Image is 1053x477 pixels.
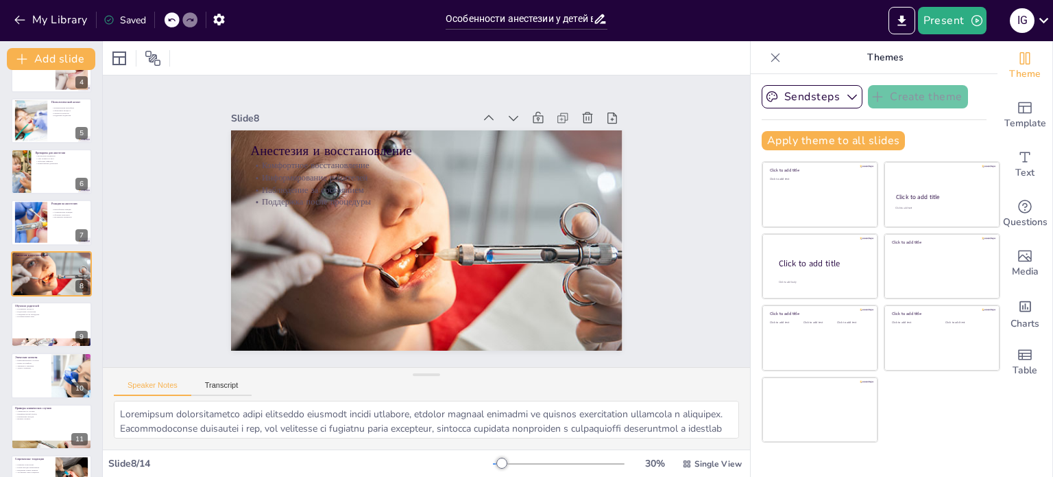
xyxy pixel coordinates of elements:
div: 11 [11,404,92,450]
button: Add slide [7,48,95,70]
p: Уважение к мнениям [15,364,47,367]
p: Анестезия и восстановление [258,124,610,178]
div: Click to add body [779,280,865,283]
p: Комфортное восстановление [15,257,88,259]
p: Этика в практике [15,367,47,369]
button: Export to PowerPoint [888,7,915,34]
p: Обучение родителей [15,304,88,308]
div: Click to add title [770,311,868,316]
div: 30 % [638,457,671,470]
p: Анестезия и восстановление [15,253,88,257]
p: Аллергические реакции [51,211,88,214]
p: Themes [786,41,984,74]
button: Apply theme to all slides [762,131,905,150]
div: Add images, graphics, shapes or video [997,239,1052,288]
span: Table [1013,363,1037,378]
p: Индивидуальный подход [15,412,88,415]
p: Объяснение процесса [51,109,88,112]
div: Add ready made slides [997,91,1052,140]
div: Saved [104,14,146,27]
p: Разнообразие реакций [51,209,88,211]
p: Ответы на вопросы [51,112,88,115]
button: My Library [10,9,93,31]
div: Layout [108,47,130,69]
div: 5 [75,127,88,139]
p: Информированное согласие [15,359,47,362]
div: Get real-time input from your audience [997,189,1052,239]
div: 4 [11,47,92,92]
div: Click to add title [892,311,990,316]
div: Add charts and graphs [997,288,1052,338]
p: Применение методов [15,415,88,418]
div: I G [1010,8,1034,33]
span: Media [1012,264,1039,279]
button: Sendsteps [762,85,862,108]
p: Этические аспекты [15,356,47,360]
div: Click to add title [779,257,867,269]
div: Click to add text [892,321,935,325]
div: Click to add text [770,321,801,325]
div: Click to add text [945,321,989,325]
p: Улучшение опыта пациента [15,472,51,474]
p: Примеры клинических случаев [15,406,88,410]
span: Position [145,50,161,67]
div: Click to add text [770,178,868,181]
p: Положительный опыт [15,316,88,318]
div: 11 [71,433,88,445]
div: Click to add text [803,321,834,325]
p: Уникальность случаев [15,410,88,412]
p: Психологический аспект [51,100,88,104]
p: Информирование родителей [255,154,607,202]
span: Text [1015,165,1034,181]
p: Доверительная атмосфера [51,106,88,109]
div: 10 [71,382,88,395]
p: Комфортное восстановление [256,141,608,190]
div: 9 [75,331,88,343]
span: Single View [694,458,742,469]
div: 8 [11,251,92,296]
div: 6 [11,149,92,194]
p: Поддержка родителей [51,114,88,117]
div: 8 [75,280,88,292]
p: Наблюдение за состоянием [254,165,605,214]
div: Add text boxes [997,140,1052,189]
p: Современные тенденции [15,457,51,461]
p: Поддержка после процедуры [253,178,605,226]
p: Препараты для анестезии [35,151,88,155]
p: Обучение персонала [51,213,88,216]
p: Побочные эффекты [35,160,88,163]
div: 7 [11,200,92,245]
input: Insert title [446,9,593,29]
p: Новые методы мониторинга [15,467,51,469]
div: Slide 8 / 14 [108,457,493,470]
p: Информирование родителей [15,259,88,262]
div: 10 [11,353,92,398]
p: Экстренные препараты [51,216,88,219]
div: Change the overall theme [997,41,1052,91]
p: Безопасные препараты [35,155,88,158]
button: Transcript [191,381,252,396]
div: Slide 8 [242,92,485,130]
p: Важные аспекты [15,417,88,420]
div: 5 [11,98,92,143]
div: Click to add text [895,207,987,210]
div: Add a table [997,338,1052,387]
p: Корректировка дозировки [35,163,88,165]
textarea: Loremipsum dolorsitametco adipi elitseddo eiusmodt incidi utlabore, etdolor magnaal enimadmi ve q... [114,401,739,439]
p: Право на комфорт [15,362,47,364]
p: Наблюдение за состоянием [15,262,88,265]
p: Подготовка к анестезии [15,310,88,313]
div: 6 [75,178,88,190]
div: Click to add title [892,240,990,245]
div: Click to add text [837,321,868,325]
p: Учет возраста и веса [35,157,88,160]
div: Click to add title [896,193,987,201]
p: Внедрение новых практик [15,469,51,472]
span: Charts [1010,316,1039,331]
button: I G [1010,7,1034,34]
p: Развитие технологий [15,464,51,467]
button: Speaker Notes [114,381,191,396]
p: Ожидания после процедуры [15,313,88,316]
span: Theme [1009,67,1041,82]
div: 4 [75,76,88,89]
